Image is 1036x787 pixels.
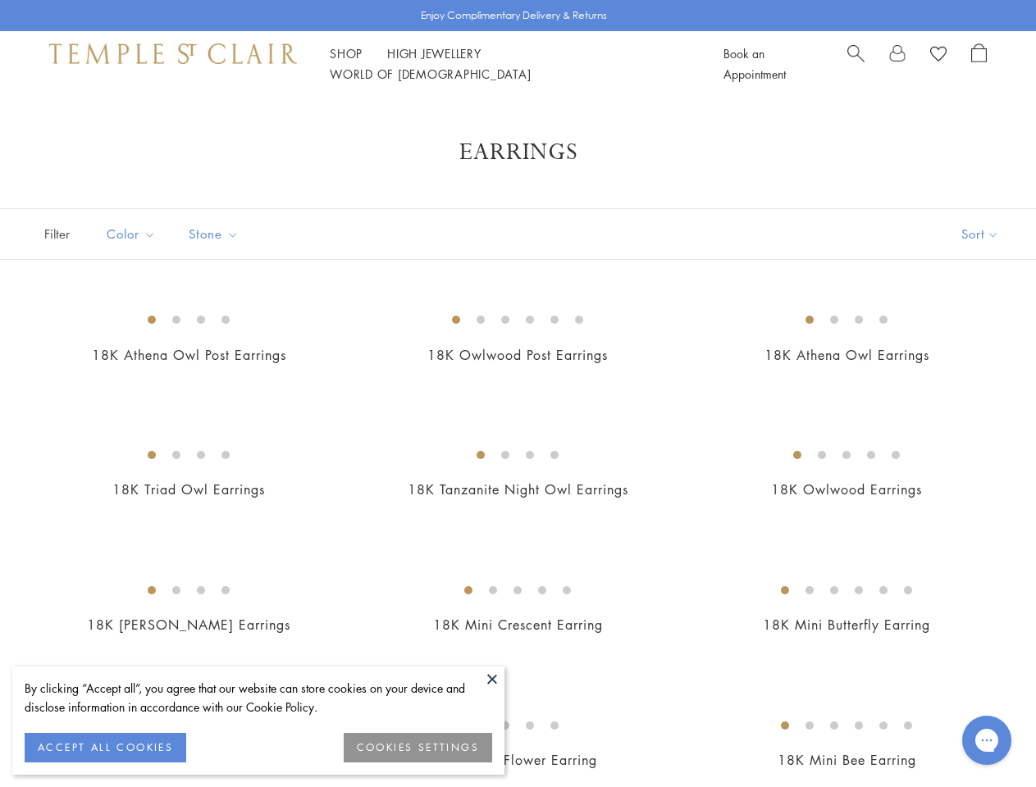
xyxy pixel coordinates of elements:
[180,224,251,244] span: Stone
[87,616,290,634] a: 18K [PERSON_NAME] Earrings
[176,216,251,252] button: Stone
[723,45,786,82] a: Book an Appointment
[763,616,930,634] a: 18K Mini Butterfly Earring
[25,679,492,716] div: By clicking “Accept all”, you agree that our website can store cookies on your device and disclos...
[92,346,286,364] a: 18K Athena Owl Post Earrings
[49,43,297,63] img: Temple St. Clair
[924,209,1036,259] button: Show sort by
[112,480,265,498] a: 18K Triad Owl Earrings
[439,751,597,769] a: 18K Mini Flower Earring
[408,480,628,498] a: 18K Tanzanite Night Owl Earrings
[847,43,865,84] a: Search
[778,751,916,769] a: 18K Mini Bee Earring
[971,43,987,84] a: Open Shopping Bag
[344,733,492,762] button: COOKIES SETTINGS
[25,733,186,762] button: ACCEPT ALL COOKIES
[94,216,168,252] button: Color
[771,480,922,498] a: 18K Owlwood Earrings
[98,224,168,244] span: Color
[330,66,531,82] a: World of [DEMOGRAPHIC_DATA]World of [DEMOGRAPHIC_DATA]
[330,43,687,84] nav: Main navigation
[66,138,970,167] h1: Earrings
[330,45,363,61] a: ShopShop
[930,43,947,68] a: View Wishlist
[433,616,603,634] a: 18K Mini Crescent Earring
[954,710,1020,771] iframe: Gorgias live chat messenger
[421,7,607,24] p: Enjoy Complimentary Delivery & Returns
[764,346,929,364] a: 18K Athena Owl Earrings
[427,346,608,364] a: 18K Owlwood Post Earrings
[387,45,481,61] a: High JewelleryHigh Jewellery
